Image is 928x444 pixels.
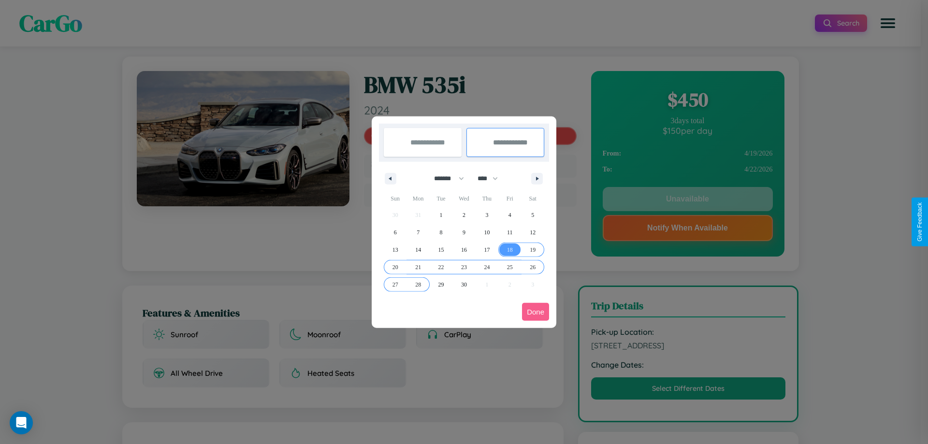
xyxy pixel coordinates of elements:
[522,303,549,321] button: Done
[498,241,521,258] button: 18
[507,224,513,241] span: 11
[392,241,398,258] span: 13
[430,241,452,258] button: 15
[522,191,544,206] span: Sat
[384,191,406,206] span: Sun
[406,276,429,293] button: 28
[476,241,498,258] button: 17
[531,206,534,224] span: 5
[508,206,511,224] span: 4
[384,224,406,241] button: 6
[384,276,406,293] button: 27
[484,258,490,276] span: 24
[430,206,452,224] button: 1
[476,224,498,241] button: 10
[384,241,406,258] button: 13
[415,241,421,258] span: 14
[461,276,467,293] span: 30
[498,206,521,224] button: 4
[430,258,452,276] button: 22
[484,241,490,258] span: 17
[463,206,465,224] span: 2
[498,258,521,276] button: 25
[10,411,33,434] div: Open Intercom Messenger
[530,258,536,276] span: 26
[438,276,444,293] span: 29
[476,258,498,276] button: 24
[406,191,429,206] span: Mon
[461,241,467,258] span: 16
[415,276,421,293] span: 28
[916,202,923,242] div: Give Feedback
[452,276,475,293] button: 30
[461,258,467,276] span: 23
[452,206,475,224] button: 2
[485,206,488,224] span: 3
[430,191,452,206] span: Tue
[507,258,513,276] span: 25
[522,258,544,276] button: 26
[522,241,544,258] button: 19
[452,258,475,276] button: 23
[384,258,406,276] button: 20
[406,241,429,258] button: 14
[530,224,536,241] span: 12
[415,258,421,276] span: 21
[392,276,398,293] span: 27
[406,258,429,276] button: 21
[438,241,444,258] span: 15
[417,224,420,241] span: 7
[440,224,443,241] span: 8
[484,224,490,241] span: 10
[452,224,475,241] button: 9
[476,191,498,206] span: Thu
[498,191,521,206] span: Fri
[476,206,498,224] button: 3
[438,258,444,276] span: 22
[394,224,397,241] span: 6
[406,224,429,241] button: 7
[507,241,513,258] span: 18
[463,224,465,241] span: 9
[522,206,544,224] button: 5
[522,224,544,241] button: 12
[392,258,398,276] span: 20
[430,224,452,241] button: 8
[430,276,452,293] button: 29
[452,191,475,206] span: Wed
[530,241,536,258] span: 19
[440,206,443,224] span: 1
[452,241,475,258] button: 16
[498,224,521,241] button: 11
